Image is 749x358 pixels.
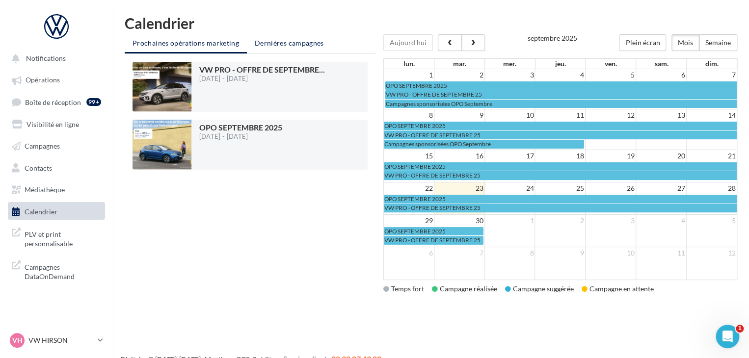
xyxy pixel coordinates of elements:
[384,131,737,139] a: VW PRO - OFFRE DE SEPTEMBRE 25
[384,162,737,171] a: OPO SEPTEMBRE 2025
[484,182,535,194] td: 24
[535,150,586,162] td: 18
[6,158,107,176] a: Contacts
[384,195,446,203] span: OPO SEPTEMBRE 2025
[25,98,81,106] span: Boîte de réception
[384,140,491,148] span: Campagnes sponsorisées OPO Septembre
[6,256,107,285] a: Campagnes DataOnDemand
[434,69,484,81] td: 2
[434,214,484,227] td: 30
[586,69,636,81] td: 5
[586,59,636,69] th: ven.
[25,185,65,194] span: Médiathèque
[384,122,446,129] span: OPO SEPTEMBRE 2025
[199,76,325,82] div: [DATE] - [DATE]
[586,109,636,122] td: 12
[686,69,737,81] td: 7
[586,247,636,259] td: 10
[586,214,636,227] td: 3
[384,236,481,244] span: VW PRO - OFFRE DE SEPTEMBRE 25
[25,207,57,215] span: Calendrier
[6,224,107,253] a: PLV et print personnalisable
[686,109,737,122] td: 14
[199,133,282,140] div: [DATE] - [DATE]
[384,59,434,69] th: lun.
[385,81,737,90] a: OPO SEPTEMBRE 2025
[384,163,446,170] span: OPO SEPTEMBRE 2025
[636,182,686,194] td: 27
[535,182,586,194] td: 25
[434,150,484,162] td: 16
[6,115,107,132] a: Visibilité en ligne
[86,98,101,106] div: 99+
[8,331,105,350] a: VH VW HIRSON
[27,120,79,128] span: Visibilité en ligne
[6,202,107,220] a: Calendrier
[636,150,686,162] td: 20
[636,247,686,259] td: 11
[12,335,23,345] span: VH
[319,65,325,74] span: ...
[686,150,737,162] td: 21
[636,59,687,69] th: sam.
[6,93,107,111] a: Boîte de réception99+
[6,49,103,67] button: Notifications
[6,71,107,88] a: Opérations
[434,109,484,122] td: 9
[434,59,484,69] th: mar.
[484,247,535,259] td: 8
[25,260,101,281] span: Campagnes DataOnDemand
[636,214,686,227] td: 4
[535,247,586,259] td: 9
[671,34,699,51] button: Mois
[199,123,282,132] span: OPO SEPTEMBRE 2025
[25,228,101,249] span: PLV et print personnalisable
[535,109,586,122] td: 11
[535,69,586,81] td: 4
[505,284,574,294] div: Campagne suggérée
[434,182,484,194] td: 23
[384,236,483,244] a: VW PRO - OFFRE DE SEPTEMBRE 25
[686,247,737,259] td: 12
[384,227,483,235] a: OPO SEPTEMBRE 2025
[535,214,586,227] td: 2
[6,136,107,154] a: Campagnes
[384,204,737,212] a: VW PRO - OFFRE DE SEPTEMBRE 25
[384,171,737,179] a: VW PRO - OFFRE DE SEPTEMBRE 25
[383,284,424,294] div: Temps fort
[636,69,686,81] td: 6
[25,142,60,150] span: Campagnes
[25,163,52,172] span: Contacts
[384,69,434,81] td: 1
[535,59,586,69] th: jeu.
[384,204,481,211] span: VW PRO - OFFRE DE SEPTEMBRE 25
[384,172,481,179] span: VW PRO - OFFRE DE SEPTEMBRE 25
[26,76,60,84] span: Opérations
[384,182,434,194] td: 22
[28,335,94,345] p: VW HIRSON
[26,54,66,62] span: Notifications
[527,34,577,42] h2: septembre 2025
[386,91,482,98] span: VW PRO - OFFRE DE SEPTEMBRE 25
[636,109,686,122] td: 13
[586,150,636,162] td: 19
[383,34,433,51] button: Aujourd'hui
[686,182,737,194] td: 28
[384,214,434,227] td: 29
[385,90,737,99] a: VW PRO - OFFRE DE SEPTEMBRE 25
[255,39,324,47] span: Dernières campagnes
[6,180,107,198] a: Médiathèque
[125,16,737,30] h1: Calendrier
[384,122,737,130] a: OPO SEPTEMBRE 2025
[484,150,535,162] td: 17
[384,195,737,203] a: OPO SEPTEMBRE 2025
[484,109,535,122] td: 10
[586,182,636,194] td: 26
[434,247,484,259] td: 7
[699,34,737,51] button: Semaine
[384,228,446,235] span: OPO SEPTEMBRE 2025
[582,284,654,294] div: Campagne en attente
[384,247,434,259] td: 6
[716,325,739,348] iframe: Intercom live chat
[484,214,535,227] td: 1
